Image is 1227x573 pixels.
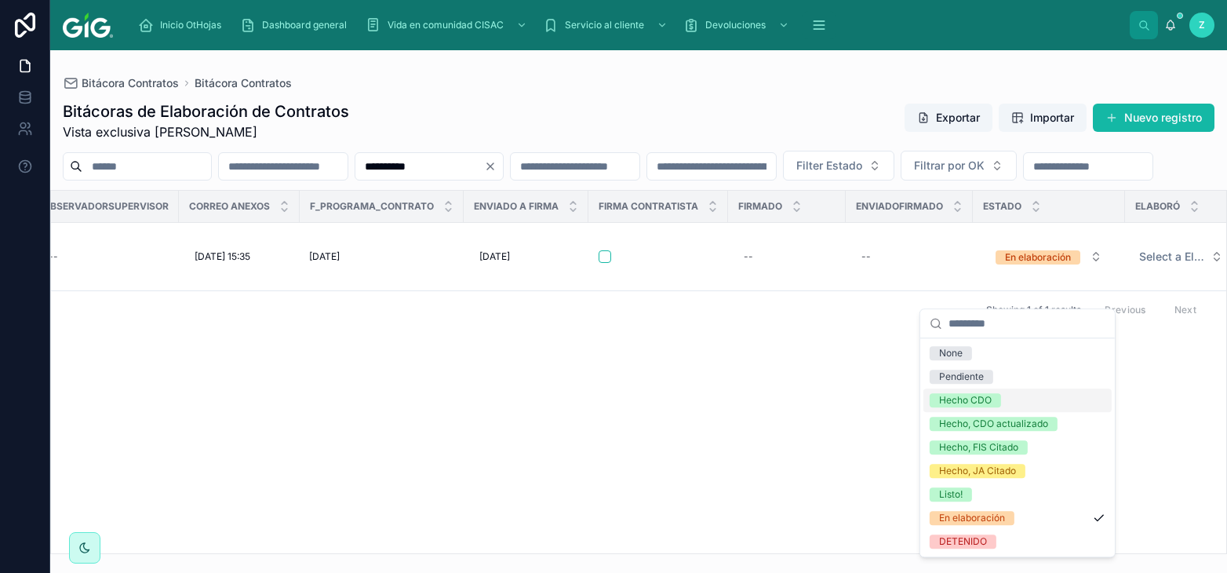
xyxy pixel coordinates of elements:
div: En elaboración [939,511,1005,525]
button: Select Button [901,151,1017,181]
div: Listo! [939,487,963,502]
button: Select Button [983,243,1115,271]
h1: Bitácoras de Elaboración de Contratos [63,100,349,122]
a: Bitácora Contratos [195,75,292,91]
span: Servicio al cliente [565,19,644,31]
span: [DATE] [479,250,510,263]
span: Vista exclusiva [PERSON_NAME] [63,122,349,141]
span: Estado [983,200,1021,213]
span: Devoluciones [705,19,766,31]
span: Bitácora Contratos [82,75,179,91]
div: Hecho, CDO actualizado [939,417,1048,431]
span: Vida en comunidad CISAC [388,19,504,31]
div: Pendiente [939,370,984,384]
span: Enviado a firma [474,200,559,213]
div: None [939,346,963,360]
span: Inicio OtHojas [160,19,221,31]
img: App logo [63,13,113,38]
div: En elaboración [1005,250,1071,265]
span: Filtrar por OK [914,158,985,173]
span: Correo anexos [189,200,270,213]
div: Hecho CDO [939,393,992,407]
span: [DATE] 15:35 [195,250,250,263]
span: EnviadoFirmado [856,200,943,213]
span: [DATE] [309,250,340,263]
span: Showing 1 of 1 results [986,304,1081,316]
a: Devoluciones [679,11,797,39]
a: Servicio al cliente [538,11,675,39]
div: Hecho, FIS Citado [939,440,1018,454]
div: -- [861,250,871,263]
span: Importar [1030,110,1074,126]
div: scrollable content [126,8,1130,42]
a: Inicio OtHojas [133,11,232,39]
a: Bitácora Contratos [63,75,179,91]
span: F_PROGRAMA_CONTRATO [310,200,434,213]
button: Select Button [783,151,894,181]
button: Importar [999,104,1087,132]
button: Exportar [905,104,992,132]
div: DETENIDO [939,535,987,549]
span: Firmado [738,200,782,213]
span: Filter Estado [796,158,862,173]
span: Select a Elaboró [1139,249,1204,265]
div: -- [49,250,58,263]
a: Dashboard general [235,11,358,39]
span: Firma Contratista [599,200,698,213]
span: Dashboard general [262,19,347,31]
div: Hecho, JA Citado [939,464,1016,478]
a: Vida en comunidad CISAC [361,11,535,39]
button: Nuevo registro [1093,104,1214,132]
button: Clear [484,160,503,173]
div: Suggestions [920,338,1115,557]
span: ObservadorSupervisor [43,200,169,213]
div: -- [744,250,753,263]
span: Z [1199,19,1205,31]
span: Elaboró [1135,200,1180,213]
